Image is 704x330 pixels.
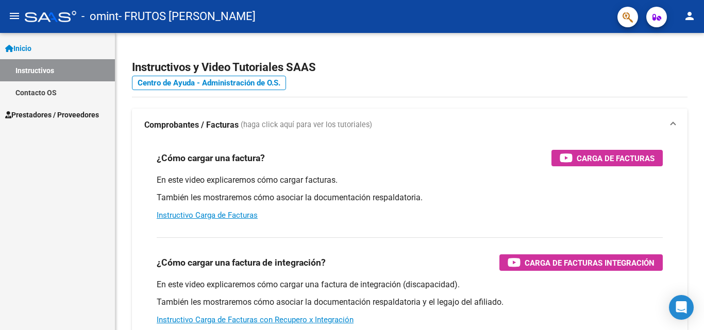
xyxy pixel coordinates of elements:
[499,254,663,271] button: Carga de Facturas Integración
[157,192,663,203] p: También les mostraremos cómo asociar la documentación respaldatoria.
[157,211,258,220] a: Instructivo Carga de Facturas
[577,152,655,165] span: Carga de Facturas
[683,10,696,22] mat-icon: person
[669,295,694,320] div: Open Intercom Messenger
[157,151,265,165] h3: ¿Cómo cargar una factura?
[5,43,31,54] span: Inicio
[144,119,239,131] strong: Comprobantes / Facturas
[132,58,688,77] h2: Instructivos y Video Tutoriales SAAS
[119,5,256,28] span: - FRUTOS [PERSON_NAME]
[8,10,21,22] mat-icon: menu
[132,109,688,142] mat-expansion-panel-header: Comprobantes / Facturas (haga click aquí para ver los tutoriales)
[241,119,372,131] span: (haga click aquí para ver los tutoriales)
[132,76,286,90] a: Centro de Ayuda - Administración de O.S.
[157,297,663,308] p: También les mostraremos cómo asociar la documentación respaldatoria y el legajo del afiliado.
[157,175,663,186] p: En este video explicaremos cómo cargar facturas.
[157,255,326,270] h3: ¿Cómo cargar una factura de integración?
[81,5,119,28] span: - omint
[157,315,354,324] a: Instructivo Carga de Facturas con Recupero x Integración
[157,279,663,290] p: En este video explicaremos cómo cargar una factura de integración (discapacidad).
[5,109,99,120] span: Prestadores / Proveedores
[525,256,655,269] span: Carga de Facturas Integración
[551,150,663,166] button: Carga de Facturas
